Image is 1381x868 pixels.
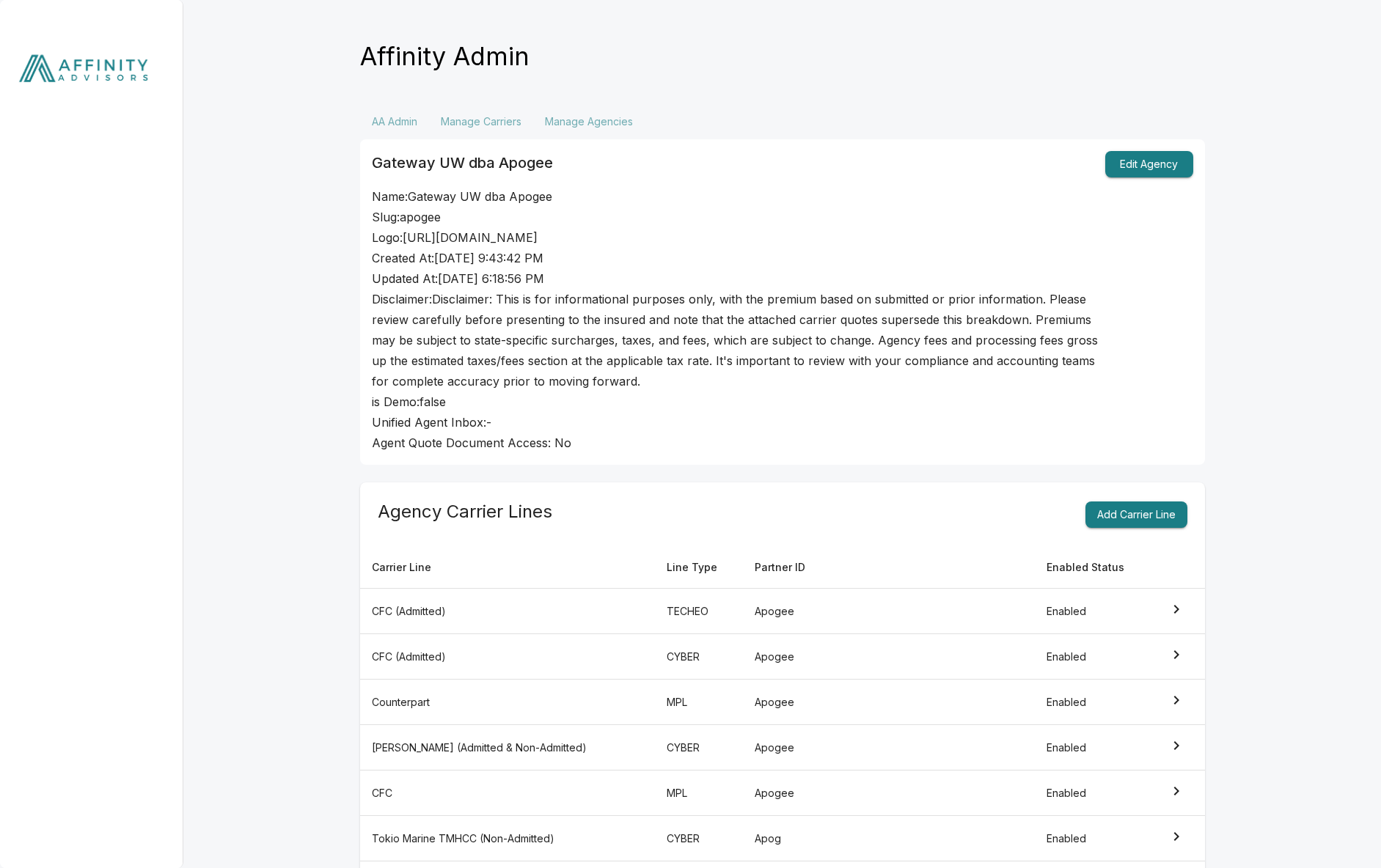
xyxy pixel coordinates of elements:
td: Tokio Marine TMHCC (Non-Admitted) [360,816,655,861]
h4: Affinity Admin [360,41,530,72]
h5: Agency Carrier Lines [378,500,552,523]
th: Partner ID [743,547,1035,589]
td: Enabled [1035,634,1156,680]
td: CFC [360,770,655,816]
td: Apog [743,816,1035,861]
div: Updated At: [DATE] 6:18:56 PM [372,268,1105,289]
td: CYBER [655,634,744,680]
div: Logo: [URL][DOMAIN_NAME] [372,227,1105,248]
button: Add Carrier Line [1085,501,1187,529]
td: Enabled [1035,725,1156,770]
td: Enabled [1035,680,1156,725]
th: Enabled Status [1035,547,1156,589]
h6: Gateway UW dba Apogee [372,151,1105,174]
td: Apogee [743,770,1035,816]
div: Settings Tabs [360,104,1205,139]
td: MPL [655,680,744,725]
td: Apogee [743,634,1035,680]
div: Disclaimer: Disclaimer: This is for informational purposes only, with the premium based on submit... [372,289,1105,391]
td: Enabled [1035,770,1156,816]
td: Apogee [743,589,1035,634]
td: Enabled [1035,589,1156,634]
button: Edit Agency [1105,151,1193,178]
td: MPL [655,770,744,816]
td: Apogee [743,725,1035,770]
td: TECHEO [655,589,744,634]
th: Carrier Line [360,547,655,589]
td: Counterpart [360,680,655,725]
div: Agent Quote Document Access: No [372,433,1105,453]
td: CFC (Admitted) [360,589,655,634]
td: CYBER [655,816,744,861]
div: is Demo: false [372,391,1105,412]
td: CYBER [655,725,744,770]
div: Name: Gateway UW dba Apogee [372,186,1105,207]
button: AA Admin [360,104,429,139]
td: Apogee [743,680,1035,725]
td: [PERSON_NAME] (Admitted & Non-Admitted) [360,725,655,770]
th: Line Type [655,547,744,589]
div: Slug: apogee [372,207,1105,227]
button: Manage Agencies [533,104,645,139]
div: Created At: [DATE] 9:43:42 PM [372,248,1105,268]
td: CFC (Admitted) [360,634,655,680]
button: Manage Carriers [429,104,533,139]
div: Unified Agent Inbox: - [372,412,1105,433]
td: Enabled [1035,816,1156,861]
